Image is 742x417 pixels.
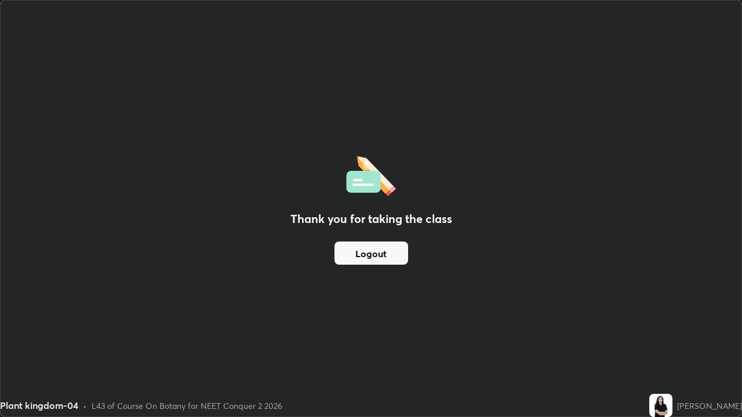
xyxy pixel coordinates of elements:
[290,210,452,228] h2: Thank you for taking the class
[83,400,87,412] div: •
[649,394,672,417] img: 210bef4dab5d4bdaa6bebe9b47b96550.jpg
[334,242,408,265] button: Logout
[92,400,282,412] div: L43 of Course On Botany for NEET Conquer 2 2026
[677,400,742,412] div: [PERSON_NAME]
[346,152,396,196] img: offlineFeedback.1438e8b3.svg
